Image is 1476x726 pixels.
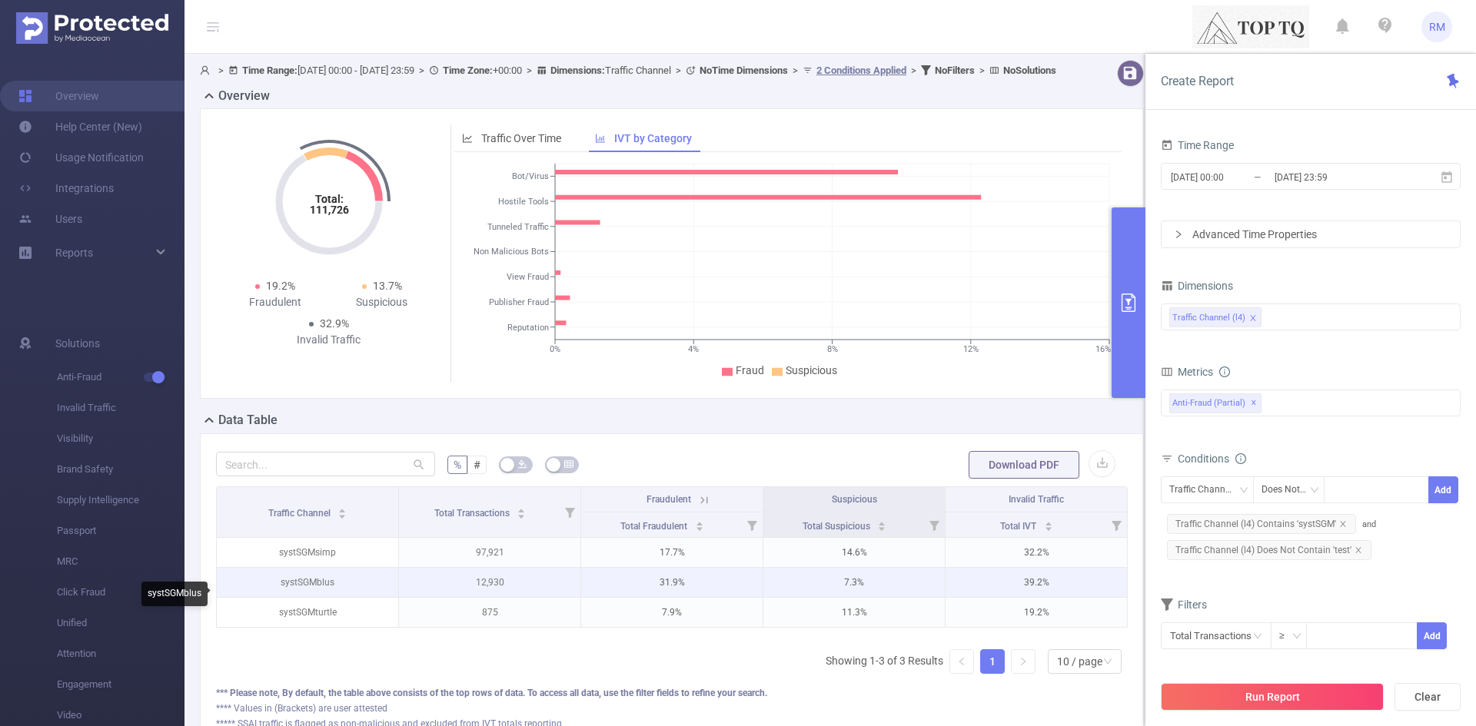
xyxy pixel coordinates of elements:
tspan: Tunneled Traffic [487,222,549,232]
tspan: Reputation [507,323,549,333]
input: Start date [1169,167,1294,187]
i: icon: line-chart [462,133,473,144]
tspan: Publisher Fraud [489,297,549,307]
i: icon: caret-up [338,506,347,511]
i: Filter menu [741,512,763,537]
i: icon: bg-colors [518,459,527,469]
p: 14.6% [763,538,945,567]
p: 32.2% [946,538,1127,567]
span: [DATE] 00:00 - [DATE] 23:59 +00:00 [200,65,1056,76]
p: 12,930 [399,568,580,597]
h2: Overview [218,87,270,105]
b: Dimensions : [550,65,605,76]
li: 1 [980,649,1005,674]
span: Passport [57,515,184,546]
span: RM [1429,12,1445,42]
span: Brand Safety [57,454,184,485]
a: Help Center (New) [18,111,142,142]
i: Filter menu [923,512,945,537]
span: # [474,459,480,471]
button: Add [1417,622,1447,649]
span: and [1161,519,1378,555]
span: Attention [57,638,184,669]
a: Overview [18,81,99,111]
button: Run Report [1161,683,1384,711]
span: Traffic Channel (l4) Does Not Contain 'test' [1167,540,1371,560]
button: Download PDF [969,451,1079,479]
i: icon: caret-down [878,525,886,529]
tspan: 12% [962,344,978,354]
tspan: Total: [314,193,343,205]
p: 31.9% [581,568,763,597]
span: Suspicious [786,364,837,376]
span: Traffic Channel (l4) Contains 'systSGM' [1167,514,1356,534]
span: Unified [57,608,184,638]
div: ≥ [1279,623,1295,648]
p: 7.3% [763,568,945,597]
span: Create Report [1161,74,1234,88]
tspan: 16% [1095,344,1110,354]
div: Does Not Contain [1262,477,1318,502]
b: No Solutions [1003,65,1056,76]
span: Time Range [1161,139,1234,151]
p: 19.2% [946,598,1127,627]
u: 2 Conditions Applied [816,65,906,76]
span: Filters [1161,598,1207,611]
span: Traffic Channel [268,508,333,519]
a: Users [18,204,82,234]
img: Protected Media [16,12,168,44]
button: Clear [1395,683,1461,711]
i: icon: caret-down [1044,525,1052,529]
i: icon: close [1249,314,1257,323]
i: icon: left [957,657,966,666]
p: systSGMturtle [217,598,398,627]
div: Sort [337,506,347,515]
i: icon: bar-chart [595,133,606,144]
div: Sort [877,519,886,529]
i: icon: down [1103,657,1112,668]
div: *** Please note, By default, the table above consists of the top rows of data. To access all data... [216,686,1128,700]
span: 13.7% [373,280,402,292]
span: Solutions [55,328,100,359]
p: 17.7% [581,538,763,567]
span: Click Fraud [57,577,184,608]
span: Traffic Channel [550,65,671,76]
div: systSGMblus [141,582,208,606]
span: Fraud [736,364,764,376]
div: Sort [517,506,526,515]
span: Anti-Fraud [57,362,184,393]
i: icon: right [1019,657,1028,666]
span: > [414,65,429,76]
div: icon: rightAdvanced Time Properties [1162,221,1460,247]
tspan: View Fraud [507,272,549,282]
tspan: Bot/Virus [512,172,549,182]
p: 97,921 [399,538,580,567]
span: MRC [57,546,184,577]
div: Traffic Channel (l4) [1169,477,1246,502]
span: > [671,65,686,76]
div: Invalid Traffic [275,332,382,348]
li: Traffic Channel (l4) [1169,307,1262,327]
span: % [454,459,461,471]
div: **** Values in (Brackets) are user attested [216,701,1128,715]
span: Total Suspicious [803,521,873,532]
tspan: 8% [826,344,837,354]
span: Anti-Fraud (partial) [1169,393,1262,413]
p: systSGMblus [217,568,398,597]
span: Reports [55,247,93,259]
i: icon: table [564,459,573,469]
span: Visibility [57,423,184,454]
i: Filter menu [559,487,580,537]
i: Filter menu [1105,512,1127,537]
div: Sort [695,519,704,529]
i: icon: info-circle [1219,366,1230,377]
span: > [522,65,537,76]
i: icon: info-circle [1235,453,1246,464]
span: ✕ [1251,394,1257,413]
span: Engagement [57,669,184,700]
li: Showing 1-3 of 3 Results [826,649,943,674]
span: Suspicious [832,494,877,505]
i: icon: caret-up [1044,519,1052,524]
i: icon: down [1310,486,1319,496]
i: icon: caret-up [878,519,886,524]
